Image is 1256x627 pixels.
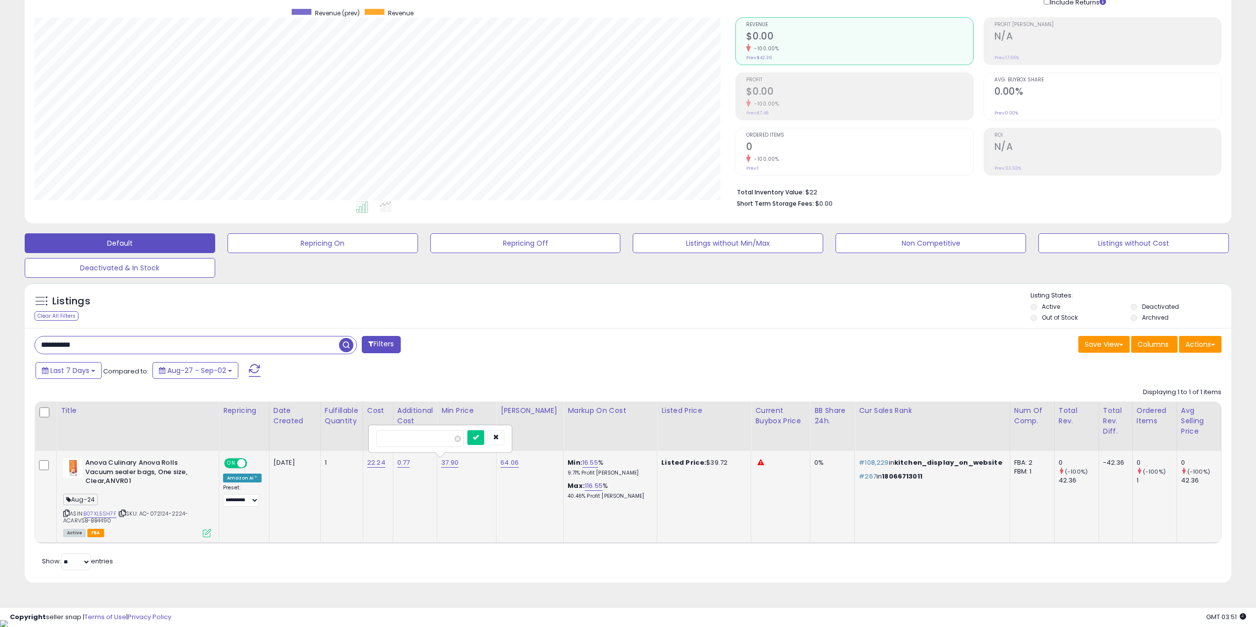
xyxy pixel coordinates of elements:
[1014,406,1050,426] div: Num of Comp.
[367,458,385,468] a: 22.24
[814,458,847,467] div: 0%
[994,141,1221,154] h2: N/A
[103,367,149,376] span: Compared to:
[814,406,850,426] div: BB Share 24h.
[1143,388,1221,397] div: Displaying 1 to 1 of 1 items
[63,458,83,478] img: 41pqQYzZDKL._SL40_.jpg
[746,22,973,28] span: Revenue
[859,472,1002,481] p: in
[661,406,747,416] div: Listed Price
[1142,302,1179,311] label: Deactivated
[397,406,433,426] div: Additional Cost
[994,77,1221,83] span: Avg. Buybox Share
[25,233,215,253] button: Default
[1137,458,1177,467] div: 0
[568,458,649,477] div: %
[568,481,649,500] div: %
[994,55,1019,61] small: Prev: 17.66%
[564,402,657,451] th: The percentage added to the cost of goods (COGS) that forms the calculator for Min & Max prices.
[1014,458,1047,467] div: FBA: 2
[83,510,116,518] a: B07XL5SH7F
[994,133,1221,138] span: ROI
[746,165,759,171] small: Prev: 1
[751,100,779,108] small: -100.00%
[882,472,922,481] span: 18066713011
[167,366,226,375] span: Aug-27 - Sep-02
[746,133,973,138] span: Ordered Items
[246,459,262,468] span: OFF
[1059,476,1099,485] div: 42.36
[994,165,1021,171] small: Prev: 33.63%
[859,458,888,467] span: #108,229
[585,481,603,491] a: 116.55
[1103,458,1125,467] div: -42.36
[1181,406,1217,437] div: Avg Selling Price
[1042,302,1060,311] label: Active
[836,233,1026,253] button: Non Competitive
[430,233,621,253] button: Repricing Off
[661,458,706,467] b: Listed Price:
[223,474,262,482] div: Amazon AI *
[500,458,519,468] a: 64.06
[223,484,262,507] div: Preset:
[10,613,171,622] div: seller snap | |
[751,155,779,163] small: -100.00%
[1142,313,1169,322] label: Archived
[994,22,1221,28] span: Profit [PERSON_NAME]
[1014,467,1047,476] div: FBM: 1
[1103,406,1128,437] div: Total Rev. Diff.
[568,458,582,467] b: Min:
[35,311,78,321] div: Clear All Filters
[746,55,772,61] small: Prev: $42.36
[273,406,316,426] div: Date Created
[500,406,559,416] div: [PERSON_NAME]
[325,406,359,426] div: Fulfillable Quantity
[52,295,90,308] h5: Listings
[737,199,814,208] b: Short Term Storage Fees:
[994,31,1221,44] h2: N/A
[87,529,104,537] span: FBA
[894,458,1002,467] span: kitchen_display_on_website
[815,199,833,208] span: $0.00
[1138,339,1169,349] span: Columns
[441,406,492,416] div: Min Price
[85,458,205,488] b: Anova Culinary Anova Rolls Vacuum sealer bags, One size, Clear,ANVR01
[737,188,804,196] b: Total Inventory Value:
[1179,336,1221,353] button: Actions
[63,510,189,524] span: | SKU: AC-072124-2224-ACARVSB-BB4490
[1181,458,1221,467] div: 0
[1137,406,1173,426] div: Ordered Items
[746,31,973,44] h2: $0.00
[1181,476,1221,485] div: 42.36
[746,86,973,99] h2: $0.00
[152,362,238,379] button: Aug-27 - Sep-02
[568,470,649,477] p: 9.71% Profit [PERSON_NAME]
[1143,468,1166,476] small: (-100%)
[84,612,126,622] a: Terms of Use
[737,185,1214,197] li: $22
[388,9,414,17] span: Revenue
[441,458,458,468] a: 37.90
[859,472,876,481] span: #267
[1187,468,1210,476] small: (-100%)
[1030,291,1231,300] p: Listing States:
[994,86,1221,99] h2: 0.00%
[42,556,113,566] span: Show: entries
[1059,406,1095,426] div: Total Rev.
[859,406,1005,416] div: Cur Sales Rank
[1131,336,1178,353] button: Columns
[367,406,389,416] div: Cost
[746,110,768,116] small: Prev: $7.48
[63,494,98,505] span: Aug-24
[746,141,973,154] h2: 0
[1078,336,1130,353] button: Save View
[859,458,1002,467] p: in
[25,258,215,278] button: Deactivated & In Stock
[633,233,823,253] button: Listings without Min/Max
[223,406,265,416] div: Repricing
[1065,468,1088,476] small: (-100%)
[362,336,400,353] button: Filters
[582,458,598,468] a: 16.55
[568,493,649,500] p: 40.46% Profit [PERSON_NAME]
[746,77,973,83] span: Profit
